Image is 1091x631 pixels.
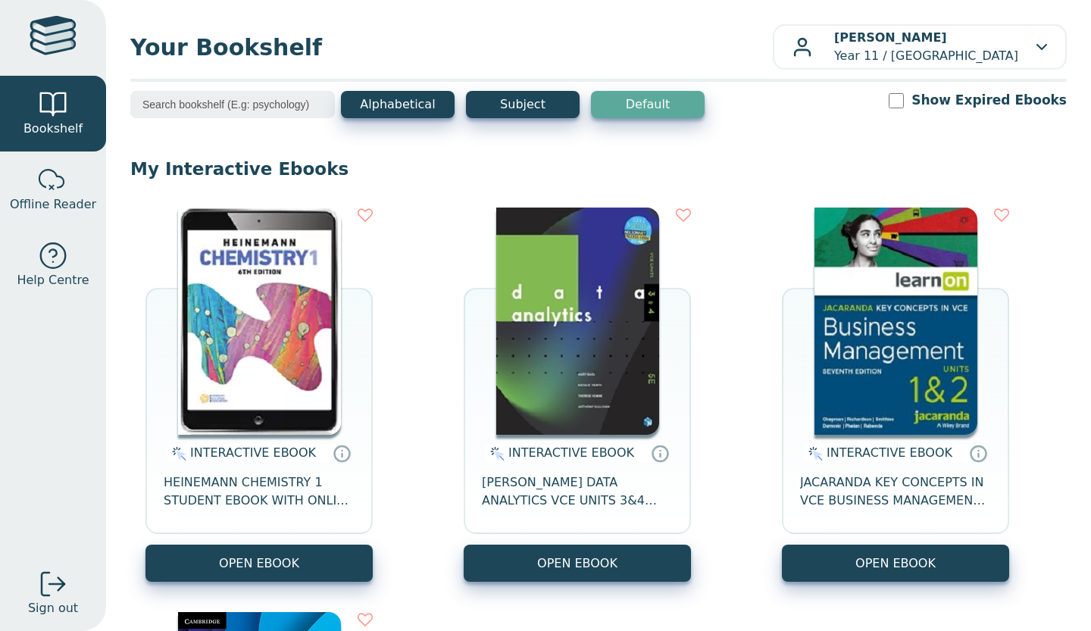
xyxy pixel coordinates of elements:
[341,91,455,118] button: Alphabetical
[969,444,987,462] a: Interactive eBooks are accessed online via the publisher’s portal. They contain interactive resou...
[464,545,691,582] button: OPEN EBOOK
[827,445,952,460] span: INTERACTIVE EBOOK
[167,445,186,463] img: interactive.svg
[190,445,316,460] span: INTERACTIVE EBOOK
[486,445,505,463] img: interactive.svg
[23,120,83,138] span: Bookshelf
[130,158,1067,180] p: My Interactive Ebooks
[773,24,1067,70] button: [PERSON_NAME]Year 11 / [GEOGRAPHIC_DATA]
[782,545,1009,582] button: OPEN EBOOK
[911,91,1067,110] label: Show Expired Ebooks
[333,444,351,462] a: Interactive eBooks are accessed online via the publisher’s portal. They contain interactive resou...
[466,91,580,118] button: Subject
[145,545,373,582] button: OPEN EBOOK
[800,473,991,510] span: JACARANDA KEY CONCEPTS IN VCE BUSINESS MANAGEMENT UNITS 1&2 7E LEARNON
[10,195,96,214] span: Offline Reader
[834,29,1018,65] p: Year 11 / [GEOGRAPHIC_DATA]
[164,473,355,510] span: HEINEMANN CHEMISTRY 1 STUDENT EBOOK WITH ONLINE ASSESSMENT 6E
[130,91,335,118] input: Search bookshelf (E.g: psychology)
[804,445,823,463] img: interactive.svg
[834,30,947,45] b: [PERSON_NAME]
[591,91,705,118] button: Default
[814,208,977,435] img: 6de7bc63-ffc5-4812-8446-4e17a3e5be0d.jpg
[482,473,673,510] span: [PERSON_NAME] DATA ANALYTICS VCE UNITS 3&4 STUDENT EBOOK 5E
[178,208,341,435] img: e0c8bbc0-3b19-4027-ad74-9769d299b2d1.png
[508,445,634,460] span: INTERACTIVE EBOOK
[496,208,659,435] img: 2d6b3c02-5ea4-e911-a97e-0272d098c78b.jfif
[130,30,773,64] span: Your Bookshelf
[28,599,78,617] span: Sign out
[651,444,669,462] a: Interactive eBooks are accessed online via the publisher’s portal. They contain interactive resou...
[17,271,89,289] span: Help Centre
